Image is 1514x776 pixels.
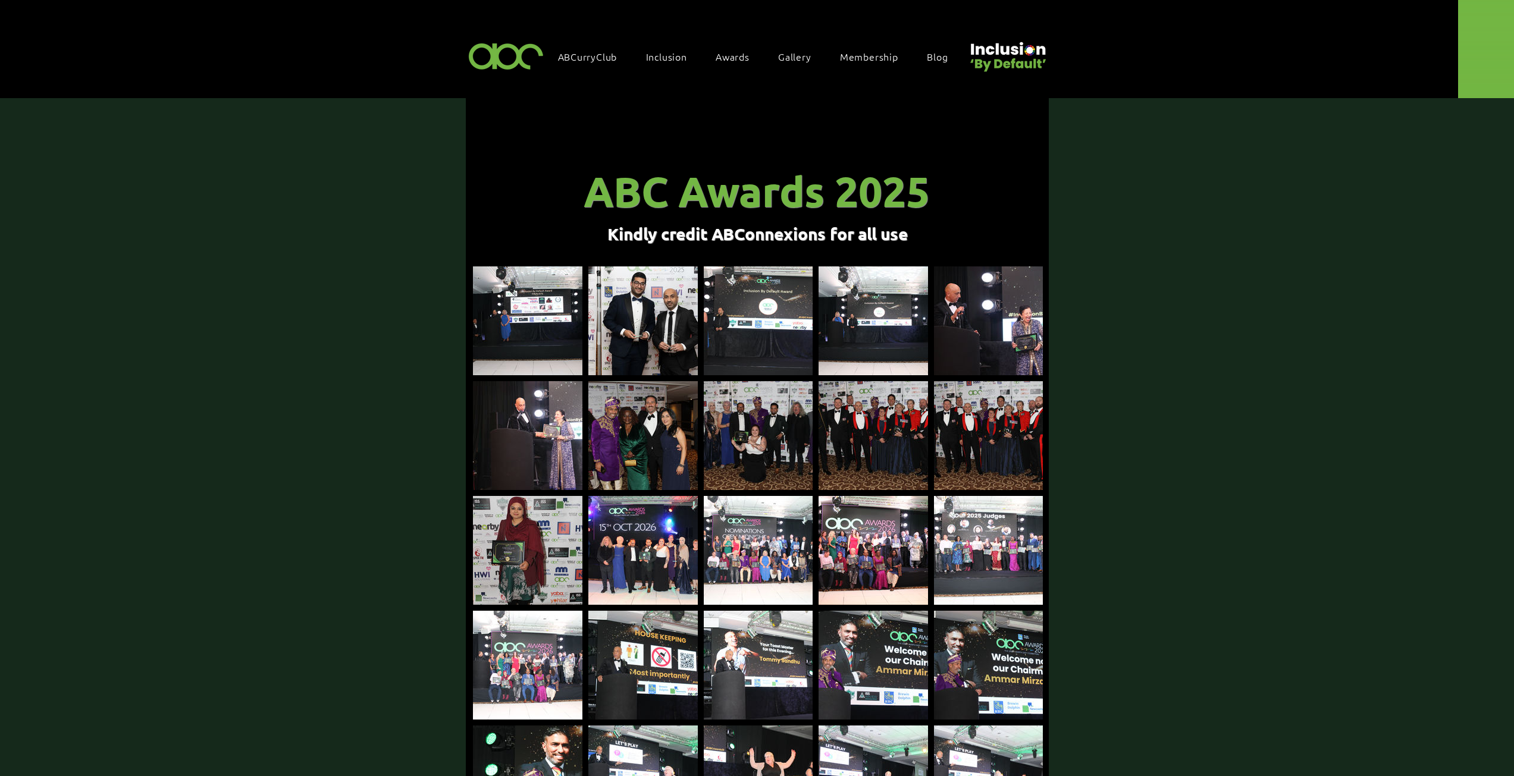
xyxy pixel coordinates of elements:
img: Untitled design (22).png [966,32,1048,73]
span: ABCurryClub [558,50,617,63]
span: Gallery [778,50,811,63]
img: ABC-Logo-Blank-Background-01-01-2.png [465,38,547,73]
a: Membership [834,44,916,69]
nav: Site [552,44,966,69]
a: Gallery [772,44,829,69]
a: ABCurryClub [552,44,635,69]
span: Inclusion [646,50,687,63]
div: Inclusion [640,44,705,69]
div: Awards [710,44,767,69]
a: Blog [921,44,966,69]
span: Awards [716,50,750,63]
span: Blog [927,50,948,63]
span: Membership [840,50,898,63]
span: ABC Awards 2025 [584,165,930,216]
span: Kindly credit ABConnexions for all use [607,223,908,244]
